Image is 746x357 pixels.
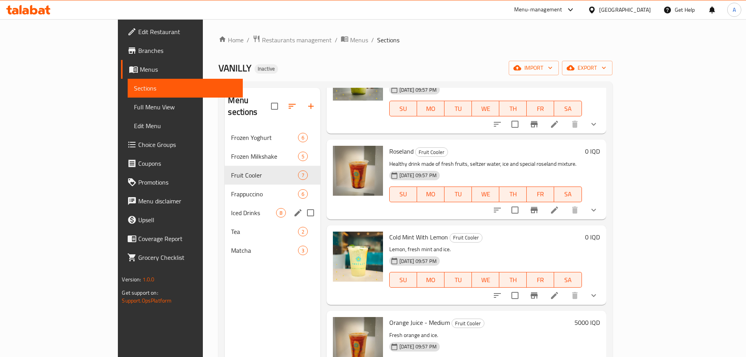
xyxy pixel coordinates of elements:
[298,153,307,160] span: 5
[499,101,527,116] button: TH
[225,125,320,263] nav: Menu sections
[420,103,441,114] span: MO
[266,98,283,114] span: Select all sections
[554,187,582,202] button: SA
[128,79,242,98] a: Sections
[530,274,551,286] span: FR
[589,205,598,215] svg: Show Choices
[415,148,448,157] span: Fruit Cooler
[276,209,285,217] span: 8
[389,145,414,157] span: Roseland
[396,343,440,350] span: [DATE] 09:57 PM
[420,274,441,286] span: MO
[444,272,472,288] button: TU
[138,178,236,187] span: Promotions
[507,287,523,304] span: Select to update
[225,222,320,241] div: Tea2
[488,201,507,219] button: sort-choices
[121,22,242,41] a: Edit Restaurant
[475,274,496,286] span: WE
[550,291,559,300] a: Edit menu item
[138,196,236,206] span: Menu disclaimer
[122,288,158,298] span: Get support on:
[527,272,554,288] button: FR
[121,210,242,229] a: Upsell
[255,65,278,72] span: Inactive
[121,173,242,192] a: Promotions
[231,208,276,217] span: Iced Drinks
[350,35,368,45] span: Menus
[525,201,544,219] button: Branch-specific-item
[502,274,524,286] span: TH
[231,246,298,255] span: Matcha
[393,103,414,114] span: SU
[134,83,236,93] span: Sections
[128,98,242,116] a: Full Menu View
[444,101,472,116] button: TU
[341,35,368,45] a: Menus
[122,274,141,285] span: Version:
[253,35,332,45] a: Restaurants management
[530,188,551,200] span: FR
[231,152,298,161] div: Frozen Milkshake
[138,215,236,225] span: Upsell
[231,227,298,236] span: Tea
[138,234,236,243] span: Coverage Report
[475,188,496,200] span: WE
[733,5,736,14] span: A
[298,189,308,199] div: items
[589,120,598,129] svg: Show Choices
[554,272,582,288] button: SA
[262,35,332,45] span: Restaurants management
[507,202,523,218] span: Select to update
[134,121,236,130] span: Edit Menu
[584,286,603,305] button: show more
[140,65,236,74] span: Menus
[550,120,559,129] a: Edit menu item
[121,60,242,79] a: Menus
[283,97,302,116] span: Sort sections
[557,188,578,200] span: SA
[298,247,307,254] span: 3
[472,187,499,202] button: WE
[396,86,440,94] span: [DATE] 09:57 PM
[389,159,582,169] p: Healthy drink made of fresh fruits, seltzer water, ice and special roseland mixture.
[565,115,584,134] button: delete
[143,274,155,285] span: 1.0.0
[389,317,450,328] span: Orange Juice - Medium
[507,116,523,132] span: Select to update
[389,231,448,243] span: Cold Mint With Lemon
[448,103,469,114] span: TU
[302,97,320,116] button: Add section
[298,134,307,141] span: 6
[121,41,242,60] a: Branches
[584,201,603,219] button: show more
[276,208,286,217] div: items
[515,63,553,73] span: import
[396,257,440,265] span: [DATE] 09:57 PM
[527,101,554,116] button: FR
[509,61,559,75] button: import
[550,205,559,215] a: Edit menu item
[121,229,242,248] a: Coverage Report
[121,192,242,210] a: Menu disclaimer
[389,330,571,340] p: Fresh orange and ice.
[231,170,298,180] div: Fruit Cooler
[231,189,298,199] div: Frappuccino
[585,146,600,157] h6: 0 IQD
[499,187,527,202] button: TH
[525,115,544,134] button: Branch-specific-item
[530,103,551,114] span: FR
[452,319,484,328] span: Fruit Cooler
[565,286,584,305] button: delete
[502,188,524,200] span: TH
[574,317,600,328] h6: 5000 IQD
[554,101,582,116] button: SA
[417,187,444,202] button: MO
[298,133,308,142] div: items
[122,295,172,306] a: Support.OpsPlatform
[488,286,507,305] button: sort-choices
[225,203,320,222] div: Iced Drinks8edit
[298,246,308,255] div: items
[333,146,383,196] img: Roseland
